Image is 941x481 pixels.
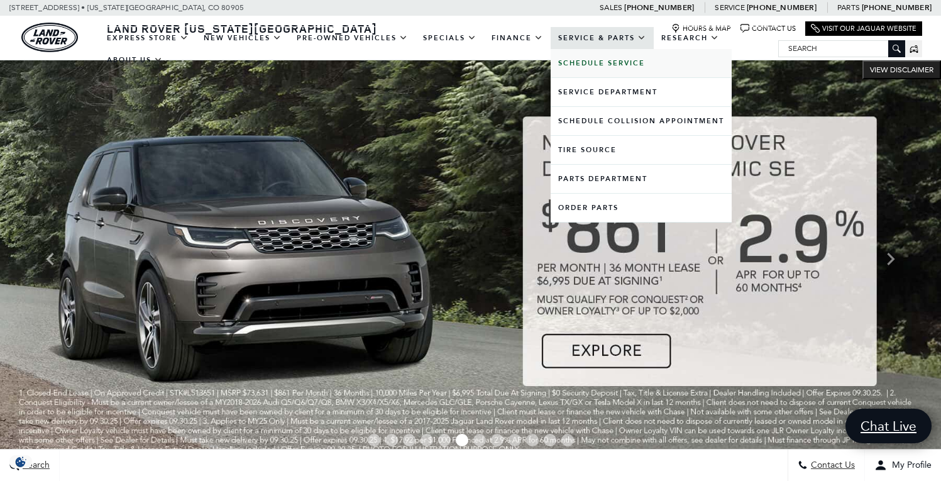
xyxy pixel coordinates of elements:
a: Service & Parts [551,27,654,49]
span: Go to slide 2 [385,434,398,446]
a: Pre-Owned Vehicles [289,27,415,49]
span: Go to slide 10 [526,434,539,446]
a: Visit Our Jaguar Website [811,24,916,33]
a: New Vehicles [196,27,289,49]
a: Service Department [551,78,732,106]
span: Go to slide 4 [421,434,433,446]
button: Open user profile menu [865,450,941,481]
input: Search [779,41,905,56]
span: Go to slide 8 [491,434,504,446]
div: Next [878,240,903,278]
div: Previous [38,240,63,278]
span: Go to slide 9 [509,434,521,446]
span: Go to slide 5 [438,434,451,446]
span: Chat Live [854,417,923,434]
span: Go to slide 1 [368,434,380,446]
a: [STREET_ADDRESS] • [US_STATE][GEOGRAPHIC_DATA], CO 80905 [9,3,244,12]
span: Go to slide 11 [544,434,556,446]
button: VIEW DISCLAIMER [862,60,941,79]
nav: Main Navigation [99,27,778,71]
a: [PHONE_NUMBER] [747,3,817,13]
section: Click to Open Cookie Consent Modal [6,455,35,468]
a: Chat Live [845,409,932,443]
span: Parts [837,3,860,12]
span: Go to slide 7 [473,434,486,446]
span: Sales [600,3,622,12]
a: Land Rover [US_STATE][GEOGRAPHIC_DATA] [99,21,385,36]
a: Schedule Service [551,49,732,77]
a: Finance [484,27,551,49]
span: Land Rover [US_STATE][GEOGRAPHIC_DATA] [107,21,377,36]
img: Opt-Out Icon [6,455,35,468]
a: Order Parts [551,194,732,222]
span: Go to slide 3 [403,434,415,446]
a: Tire Source [551,136,732,164]
a: EXPRESS STORE [99,27,196,49]
span: Service [715,3,744,12]
img: Land Rover [21,23,78,52]
a: Schedule Collision Appointment [551,107,732,135]
b: Schedule Service [558,58,645,68]
a: About Us [99,49,170,71]
span: Contact Us [808,460,855,471]
span: Go to slide 6 [456,434,468,446]
span: My Profile [887,460,932,471]
a: [PHONE_NUMBER] [624,3,694,13]
a: [PHONE_NUMBER] [862,3,932,13]
a: Research [654,27,727,49]
a: Parts Department [551,165,732,193]
span: VIEW DISCLAIMER [870,65,933,75]
a: Specials [415,27,484,49]
a: land-rover [21,23,78,52]
a: Contact Us [740,24,796,33]
span: Go to slide 12 [561,434,574,446]
a: Hours & Map [671,24,731,33]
